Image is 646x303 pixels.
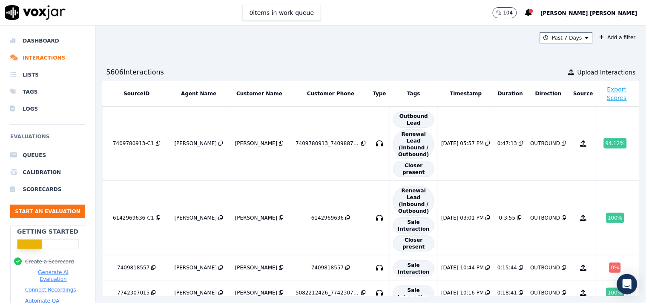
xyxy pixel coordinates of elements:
div: Open Intercom Messenger [617,274,637,294]
h6: Evaluations [10,131,85,147]
div: [PERSON_NAME] [235,214,278,221]
div: 7409780913_7409887408 [296,140,359,147]
div: 7409818557 [117,264,149,271]
a: Lists [10,66,85,83]
button: 104 [493,7,517,18]
button: Source [574,90,594,97]
button: [PERSON_NAME] [PERSON_NAME] [541,8,646,18]
button: Connect Recordings [25,286,76,293]
div: OUTBOUND [531,214,560,221]
div: [PERSON_NAME] [175,289,217,296]
button: SourceID [123,90,149,97]
button: Customer Phone [307,90,354,97]
span: Sale Interaction [393,217,434,234]
button: Generate AI Evaluation [25,269,81,283]
div: 7409780913-C1 [113,140,154,147]
div: 7742307015 [117,289,149,296]
div: [PERSON_NAME] [175,264,217,271]
button: Customer Name [236,90,282,97]
button: Type [373,90,386,97]
div: 0:15:44 [497,264,517,271]
button: Agent Name [181,90,216,97]
button: Duration [498,90,523,97]
button: Create a Scorecard [25,258,74,265]
div: 0:3:55 [499,214,516,221]
div: [PERSON_NAME] [235,140,278,147]
span: Outbound Lead [393,111,434,128]
button: Start an Evaluation [10,205,85,218]
div: OUTBOUND [531,140,560,147]
div: 5082212426_7742307015 [296,289,359,296]
div: 5606 Interaction s [106,67,164,77]
div: 0:18:41 [497,289,517,296]
div: [DATE] 10:44 PM [441,264,484,271]
span: Sale Interaction [393,286,434,302]
div: OUTBOUND [531,289,560,296]
a: Interactions [10,49,85,66]
div: [PERSON_NAME] [175,140,217,147]
div: [PERSON_NAME] [235,264,278,271]
span: Closer present [393,161,434,177]
button: 104 [493,7,525,18]
div: 7409818557 [311,264,344,271]
p: 104 [503,9,513,16]
div: 94.12 % [604,138,627,149]
div: [DATE] 10:16 PM [441,289,484,296]
a: Tags [10,83,85,100]
a: Queues [10,147,85,164]
span: [PERSON_NAME] [PERSON_NAME] [541,10,637,16]
span: Renewal Lead (Inbound / Outbound) [393,129,434,159]
button: 0items in work queue [242,5,322,21]
a: Scorecards [10,181,85,198]
span: Upload Interactions [577,68,636,77]
div: 0 % [609,263,621,273]
div: 6142969636-C1 [113,214,154,221]
div: OUTBOUND [531,264,560,271]
div: 100 % [606,288,624,298]
h2: Getting Started [17,227,78,236]
button: Upload Interactions [568,68,636,77]
span: Renewal Lead (Inbound / Outbound) [393,186,434,216]
a: Dashboard [10,32,85,49]
img: voxjar logo [5,5,66,20]
div: 6142969636 [311,214,344,221]
button: Direction [535,90,562,97]
a: Logs [10,100,85,117]
div: [DATE] 03:01 PM [441,214,484,221]
a: Calibration [10,164,85,181]
button: Timestamp [450,90,482,97]
div: 0:47:13 [497,140,517,147]
button: Add a filter [596,32,639,43]
div: [DATE] 05:57 PM [441,140,484,147]
button: Past 7 Days [540,32,593,43]
span: Closer present [393,235,434,252]
button: Tags [407,90,420,97]
div: 100 % [606,213,624,223]
div: [PERSON_NAME] [235,289,278,296]
div: [PERSON_NAME] [175,214,217,221]
button: Export Scores [600,85,633,102]
span: Sale Interaction [393,260,434,277]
